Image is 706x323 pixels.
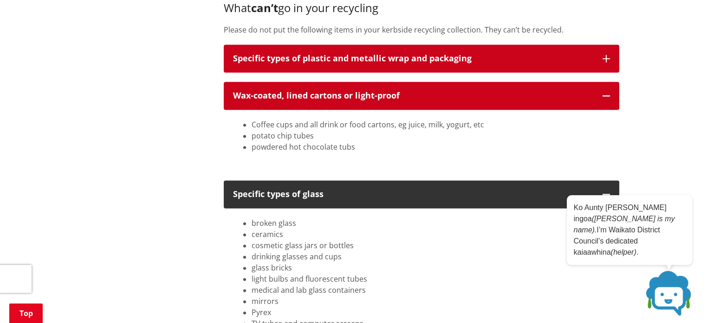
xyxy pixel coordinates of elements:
li: Pyrex [252,307,610,318]
button: Specific types of glass [224,180,619,208]
em: (helper) [611,248,636,256]
div: Specific types of plastic and metallic wrap and packaging [233,54,593,63]
em: ([PERSON_NAME] is my name). [574,215,675,234]
a: Top [9,303,43,323]
li: cosmetic glass jars or bottles [252,240,610,251]
li: Coffee cups and all drink or food cartons, eg juice, milk, yogurt, etc [252,119,610,130]
li: mirrors [252,296,610,307]
li: light bulbs and fluorescent tubes [252,273,610,284]
li: broken glass [252,218,610,229]
li: ceramics [252,229,610,240]
li: drinking glasses and cups [252,251,610,262]
h3: What go in your recycling [224,1,619,15]
button: Specific types of plastic and metallic wrap and packaging [224,45,619,73]
li: glass bricks [252,262,610,273]
p: Please do not put the following items in your kerbside recycling collection. They can’t be recycled. [224,24,619,35]
button: Wax-coated, lined cartons or light-proof [224,82,619,110]
li: potato chip tubes [252,130,610,141]
p: Ko Aunty [PERSON_NAME] ingoa I’m Waikato District Council’s dedicated kaiaawhina . [574,202,685,258]
li: medical and lab glass containers [252,284,610,296]
p: Wax-coated, lined cartons or light-proof [233,91,593,100]
p: Specific types of glass [233,190,593,199]
li: powdered hot chocolate tubs [252,141,610,152]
